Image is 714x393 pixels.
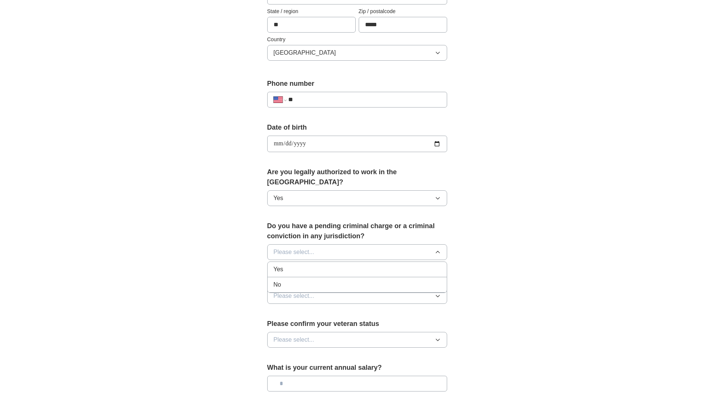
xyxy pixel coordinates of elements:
[274,248,314,257] span: Please select...
[267,221,447,241] label: Do you have a pending criminal charge or a criminal conviction in any jurisdiction?
[267,36,447,43] label: Country
[267,363,447,373] label: What is your current annual salary?
[267,79,447,89] label: Phone number
[274,335,314,344] span: Please select...
[267,7,356,15] label: State / region
[274,194,283,203] span: Yes
[267,288,447,304] button: Please select...
[274,291,314,300] span: Please select...
[274,265,283,274] span: Yes
[267,167,447,187] label: Are you legally authorized to work in the [GEOGRAPHIC_DATA]?
[267,45,447,61] button: [GEOGRAPHIC_DATA]
[267,332,447,348] button: Please select...
[274,48,336,57] span: [GEOGRAPHIC_DATA]
[267,190,447,206] button: Yes
[359,7,447,15] label: Zip / postalcode
[274,280,281,289] span: No
[267,244,447,260] button: Please select...
[267,319,447,329] label: Please confirm your veteran status
[267,123,447,133] label: Date of birth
